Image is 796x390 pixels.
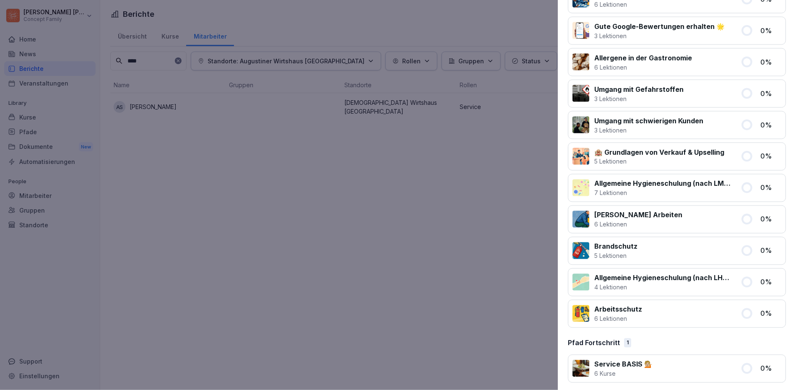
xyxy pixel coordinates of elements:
p: 3 Lektionen [594,94,684,103]
p: Umgang mit schwierigen Kunden [594,116,703,126]
p: 5 Lektionen [594,157,724,166]
p: 🏨 Grundlagen von Verkauf & Upselling [594,147,724,157]
p: Pfad Fortschritt [568,338,620,348]
p: 3 Lektionen [594,126,703,135]
p: 7 Lektionen [594,189,731,198]
p: 6 Lektionen [594,63,692,72]
p: 0 % [760,26,781,36]
p: Allgemeine Hygieneschulung (nach LHMV §4) [594,273,731,283]
p: 0 % [760,246,781,256]
p: 3 Lektionen [594,31,725,40]
p: 0 % [760,183,781,193]
p: 0 % [760,88,781,99]
p: Umgang mit Gefahrstoffen [594,84,684,94]
p: 4 Lektionen [594,283,731,292]
p: 6 Lektionen [594,220,682,229]
p: [PERSON_NAME] Arbeiten [594,210,682,220]
p: Service BASIS 💁🏼 [594,359,653,369]
p: Brandschutz [594,242,637,252]
p: Arbeitsschutz [594,304,642,315]
p: Gute Google-Bewertungen erhalten 🌟 [594,21,725,31]
div: 1 [624,338,631,348]
p: 0 % [760,151,781,161]
p: 6 Kurse [594,369,653,378]
p: 5 Lektionen [594,252,637,260]
p: 6 Lektionen [594,315,642,323]
p: Allergene in der Gastronomie [594,53,692,63]
p: 0 % [760,309,781,319]
p: 0 % [760,57,781,67]
p: 0 % [760,214,781,224]
p: 0 % [760,120,781,130]
p: 0 % [760,277,781,287]
p: Allgemeine Hygieneschulung (nach LMHV §4) [594,179,731,189]
p: 0 % [760,364,781,374]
